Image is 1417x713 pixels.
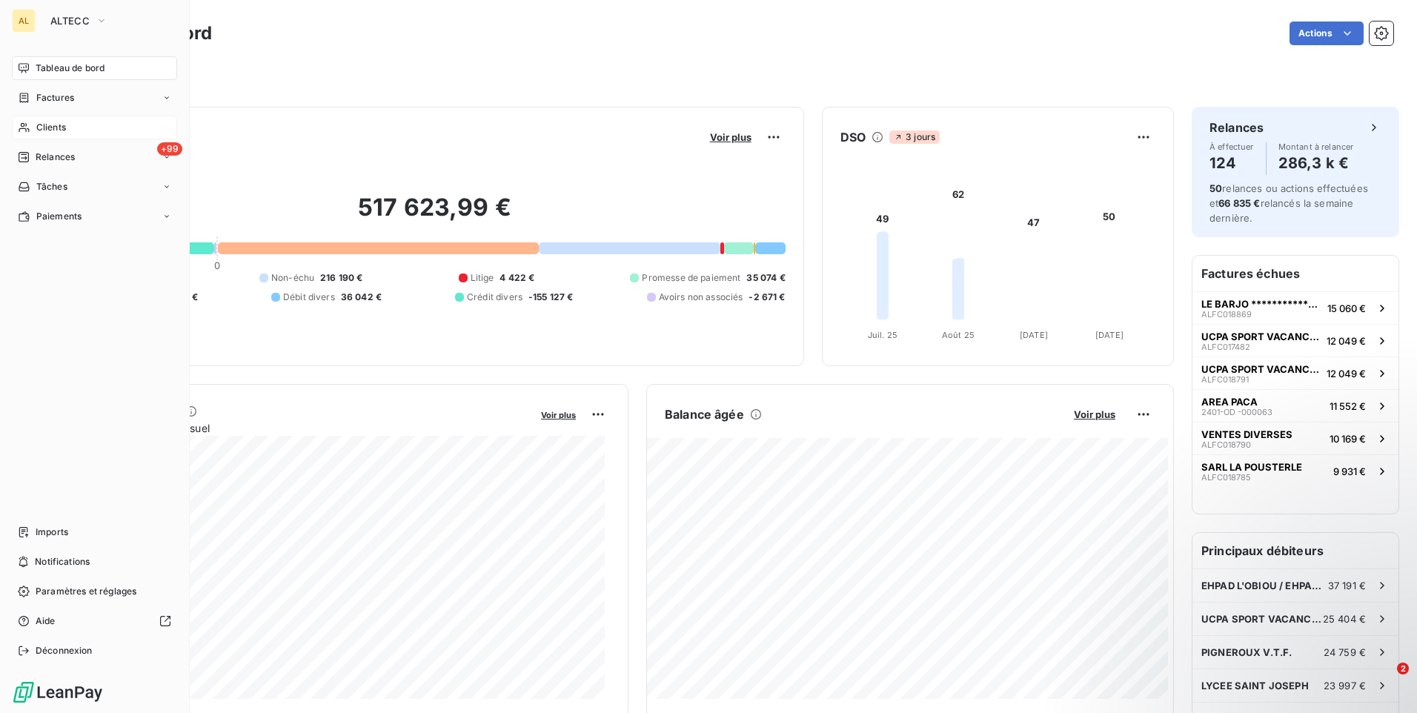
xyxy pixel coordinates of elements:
[1333,465,1366,477] span: 9 931 €
[1330,400,1366,412] span: 11 552 €
[1324,680,1366,692] span: 23 997 €
[1201,440,1251,449] span: ALFC018790
[1397,663,1409,674] span: 2
[84,420,531,436] span: Chiffre d'affaires mensuel
[746,271,785,285] span: 35 074 €
[1074,408,1115,420] span: Voir plus
[1201,342,1250,351] span: ALFC017482
[500,271,534,285] span: 4 422 €
[1278,151,1354,175] h4: 286,3 k €
[659,291,743,304] span: Avoirs non associés
[12,609,177,633] a: Aide
[1290,21,1364,45] button: Actions
[214,259,220,271] span: 0
[840,128,866,146] h6: DSO
[1192,422,1398,454] button: VENTES DIVERSESALFC01879010 169 €
[1330,433,1366,445] span: 10 169 €
[35,555,90,568] span: Notifications
[1327,368,1366,379] span: 12 049 €
[868,330,897,340] tspan: Juil. 25
[1209,119,1264,136] h6: Relances
[1095,330,1124,340] tspan: [DATE]
[710,131,751,143] span: Voir plus
[271,271,314,285] span: Non-échu
[1209,182,1368,224] span: relances ou actions effectuées et relancés la semaine dernière.
[1069,408,1120,421] button: Voir plus
[36,210,82,223] span: Paiements
[1201,396,1258,408] span: AREA PACA
[36,121,66,134] span: Clients
[36,180,67,193] span: Tâches
[889,130,940,144] span: 3 jours
[471,271,494,285] span: Litige
[1201,363,1321,375] span: UCPA SPORT VACANCES - SERRE CHEVALIER
[84,193,786,237] h2: 517 623,99 €
[1192,356,1398,389] button: UCPA SPORT VACANCES - SERRE CHEVALIERALFC01879112 049 €
[1209,151,1254,175] h4: 124
[1201,473,1251,482] span: ALFC018785
[467,291,522,304] span: Crédit divers
[341,291,382,304] span: 36 042 €
[1201,680,1309,692] span: LYCEE SAINT JOSEPH
[157,142,182,156] span: +99
[1209,182,1222,194] span: 50
[36,91,74,105] span: Factures
[1192,256,1398,291] h6: Factures échues
[1327,335,1366,347] span: 12 049 €
[1327,302,1366,314] span: 15 060 €
[541,410,576,420] span: Voir plus
[1121,569,1417,673] iframe: Intercom notifications message
[283,291,335,304] span: Débit divers
[36,585,136,598] span: Paramètres et réglages
[1209,142,1254,151] span: À effectuer
[1020,330,1048,340] tspan: [DATE]
[36,62,104,75] span: Tableau de bord
[1201,428,1292,440] span: VENTES DIVERSES
[1192,389,1398,422] button: AREA PACA2401-OD -00006311 552 €
[1201,461,1302,473] span: SARL LA POUSTERLE
[665,405,744,423] h6: Balance âgée
[1201,310,1252,319] span: ALFC018869
[1278,142,1354,151] span: Montant à relancer
[1367,663,1402,698] iframe: Intercom live chat
[36,644,93,657] span: Déconnexion
[642,271,740,285] span: Promesse de paiement
[706,130,756,144] button: Voir plus
[320,271,362,285] span: 216 190 €
[1201,408,1272,417] span: 2401-OD -000063
[528,291,574,304] span: -155 127 €
[942,330,975,340] tspan: Août 25
[1201,375,1249,384] span: ALFC018791
[36,614,56,628] span: Aide
[1218,197,1260,209] span: 66 835 €
[50,15,90,27] span: ALTECC
[1201,331,1321,342] span: UCPA SPORT VACANCES - SERRE CHEVALIER
[1192,454,1398,487] button: SARL LA POUSTERLEALFC0187859 931 €
[537,408,580,421] button: Voir plus
[36,525,68,539] span: Imports
[12,9,36,33] div: AL
[1192,533,1398,568] h6: Principaux débiteurs
[36,150,75,164] span: Relances
[1192,324,1398,356] button: UCPA SPORT VACANCES - SERRE CHEVALIERALFC01748212 049 €
[749,291,785,304] span: -2 671 €
[12,680,104,704] img: Logo LeanPay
